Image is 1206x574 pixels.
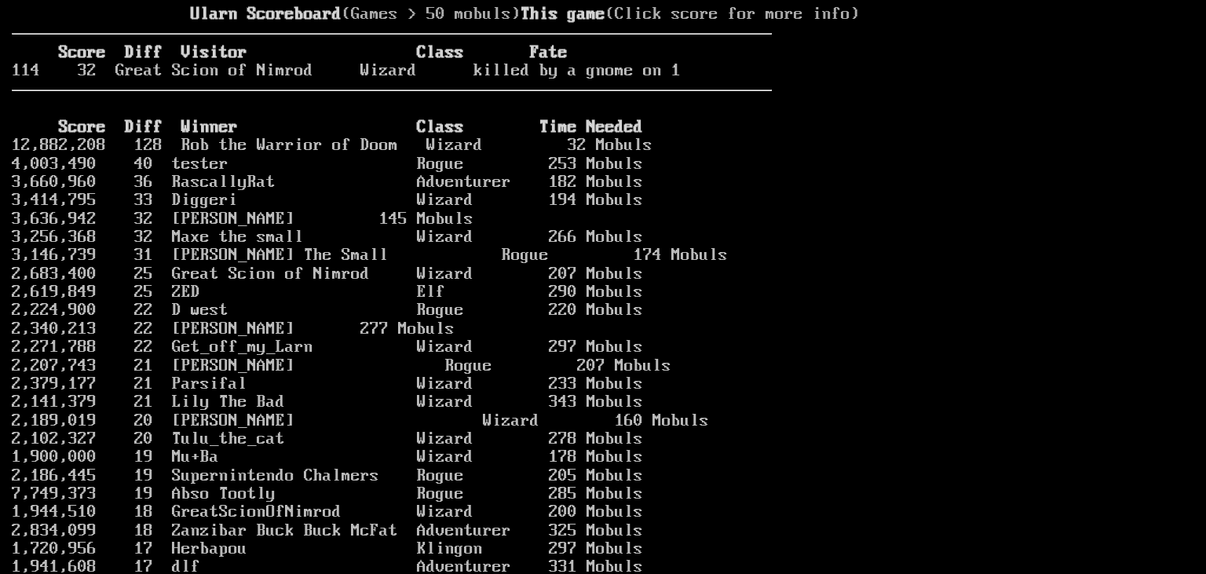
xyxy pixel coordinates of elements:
[12,283,643,302] a: 2,619,849 25 ZED Elf 290 Mobuls
[12,503,643,521] a: 1,944,510 18 GreatScionOfNimrod Wizard 200 Mobuls
[12,539,643,558] a: 1,720,956 17 Herbapou Klingon 297 Mobuls
[12,484,643,503] a: 7,749,373 19 Abso Tootly Rogue 285 Mobuls
[12,246,728,265] a: 3,146,739 31 [PERSON_NAME] The Small Rogue 174 Mobuls
[521,5,605,24] b: This game
[12,393,643,411] a: 2,141,379 21 Lily The Bad Wizard 343 Mobuls
[12,320,455,338] a: 2,340,213 22 [PERSON_NAME] 277 Mobuls
[12,228,643,247] a: 3,256,368 32 Maxe the small Wizard 266 Mobuls
[12,356,671,375] a: 2,207,743 21 [PERSON_NAME] Rogue 207 Mobuls
[12,301,643,320] a: 2,224,900 22 D west Rogue 220 Mobuls
[12,521,643,540] a: 2,834,099 18 Zanzibar Buck Buck McFat Adventurer 325 Mobuls
[12,466,643,485] a: 2,186,445 19 Supernintendo Chalmers Rogue 205 Mobuls
[12,210,473,229] a: 3,636,942 32 [PERSON_NAME] 145 Mobuls
[12,338,643,356] a: 2,271,788 22 Get_off_my_Larn Wizard 297 Mobuls
[12,411,709,430] a: 2,189,019 20 [PERSON_NAME] Wizard 160 Mobuls
[12,5,772,545] larn: (Games > 50 mobuls) (Click score for more info) Click on a score for more information ---- Reload...
[12,155,643,174] a: 4,003,490 40 tester Rogue 253 Mobuls
[59,43,568,62] b: Score Diff Visitor Class Fate
[12,448,643,466] a: 1,900,000 19 Mu+Ba Wizard 178 Mobuls
[12,191,643,210] a: 3,414,795 33 Diggeri Wizard 194 Mobuls
[12,61,681,80] a: 114 32 Great Scion of Nimrod Wizard killed by a gnome on 1
[59,118,643,137] b: Score Diff Winner Class Time Needed
[12,173,643,192] a: 3,660,960 36 RascallyRat Adventurer 182 Mobuls
[12,375,643,393] a: 2,379,177 21 Parsifal Wizard 233 Mobuls
[12,430,643,448] a: 2,102,327 20 Tulu_the_cat Wizard 278 Mobuls
[191,5,342,24] b: Ularn Scoreboard
[12,265,643,283] a: 2,683,400 25 Great Scion of Nimrod Wizard 207 Mobuls
[12,136,652,155] a: 12,882,208 128 Rob the Warrior of Doom Wizard 32 Mobuls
